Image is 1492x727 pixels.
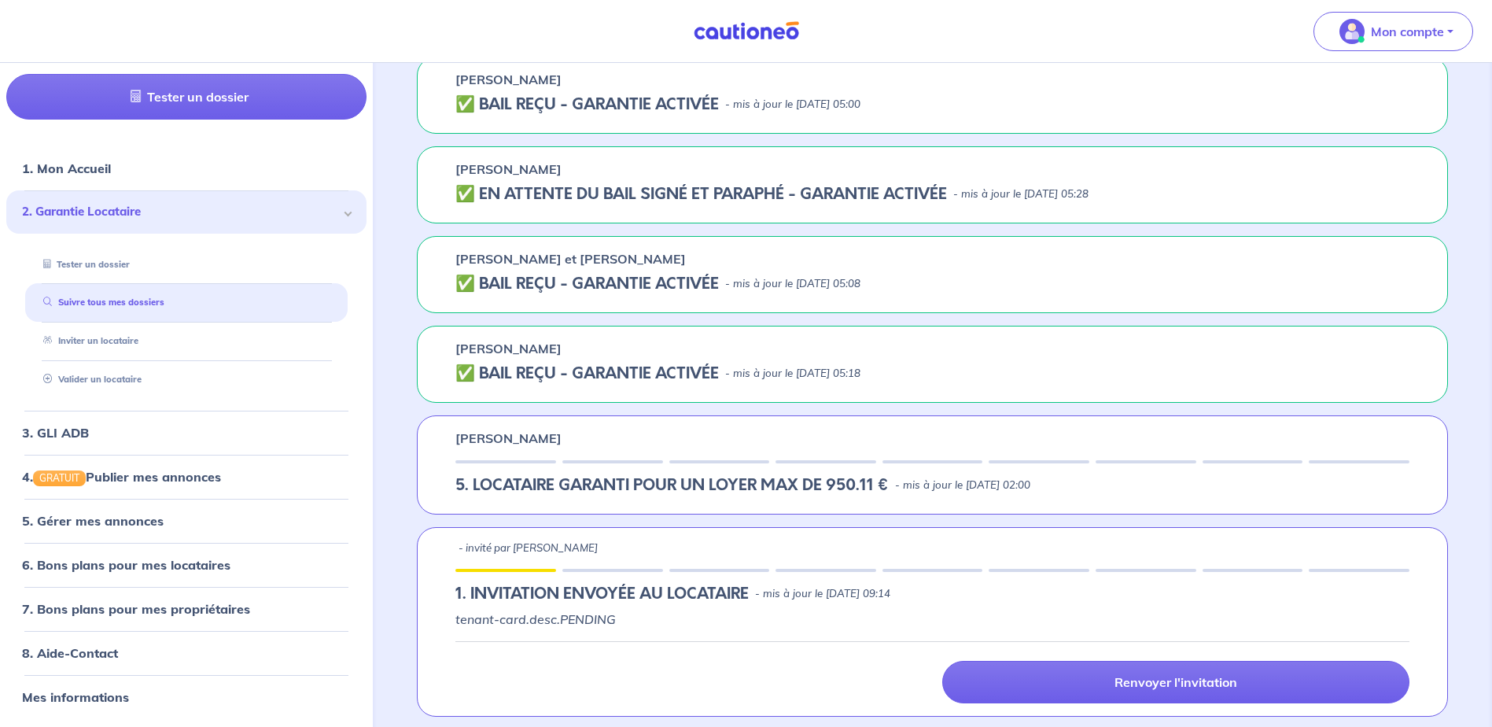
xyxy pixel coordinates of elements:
a: 1. Mon Accueil [22,161,111,177]
p: [PERSON_NAME] [455,429,562,448]
button: illu_account_valid_menu.svgMon compte [1313,12,1473,51]
a: Valider un locataire [37,374,142,385]
p: - mis à jour le [DATE] 05:08 [725,276,860,292]
a: 6. Bons plans pour mes locataires [22,557,230,573]
p: tenant-card.desc.PENDING [455,610,1409,629]
a: Suivre tous mes dossiers [37,297,164,308]
p: Renvoyer l'invitation [1114,674,1237,690]
h5: ✅️️️ EN ATTENTE DU BAIL SIGNÉ ET PARAPHÉ - GARANTIE ACTIVÉE [455,185,947,204]
p: - mis à jour le [DATE] 05:00 [725,97,860,113]
a: 3. GLI ADB [22,425,89,441]
a: Inviter un locataire [37,336,138,347]
a: 4.GRATUITPublier mes annonces [22,469,221,485]
a: Tester un dossier [37,259,130,270]
h5: ✅ BAIL REÇU - GARANTIE ACTIVÉE [455,364,719,383]
div: 1. Mon Accueil [6,153,367,185]
span: 2. Garantie Locataire [22,204,339,222]
div: Valider un locataire [25,367,348,393]
p: - mis à jour le [DATE] 02:00 [895,478,1030,493]
div: Suivre tous mes dossiers [25,290,348,316]
div: 8. Aide-Contact [6,637,367,669]
a: 7. Bons plans pour mes propriétaires [22,601,250,617]
p: [PERSON_NAME] [455,160,562,179]
a: Tester un dossier [6,75,367,120]
h5: 1.︎ INVITATION ENVOYÉE AU LOCATAIRE [455,585,749,603]
div: Mes informations [6,681,367,713]
div: state: CONTRACT-VALIDATED, Context: NOT-LESSOR,IN-MANAGEMENT [455,275,1409,293]
div: Inviter un locataire [25,329,348,355]
p: - mis à jour le [DATE] 09:14 [755,586,890,602]
p: - mis à jour le [DATE] 05:18 [725,366,860,382]
img: Cautioneo [687,21,805,41]
div: state: RENTER-PROPERTY-IN-PROGRESS, Context: NOT-LESSOR, [455,476,1409,495]
p: Mon compte [1371,22,1444,41]
div: Tester un dossier [25,252,348,278]
p: - mis à jour le [DATE] 05:28 [953,186,1089,202]
a: 8. Aide-Contact [22,645,118,661]
img: illu_account_valid_menu.svg [1339,19,1365,44]
div: 3. GLI ADB [6,417,367,448]
div: 6. Bons plans pour mes locataires [6,549,367,581]
a: 5. Gérer mes annonces [22,513,164,529]
p: [PERSON_NAME] [455,70,562,89]
div: state: CONTRACT-SIGNED, Context: NOT-LESSOR,IS-GL-CAUTION [455,185,1409,204]
div: 7. Bons plans pour mes propriétaires [6,593,367,625]
p: [PERSON_NAME] et [PERSON_NAME] [455,249,686,268]
div: state: CONTRACT-VALIDATED, Context: NOT-LESSOR,IS-GL-CAUTION [455,364,1409,383]
a: Renvoyer l'invitation [942,661,1409,703]
div: 4.GRATUITPublier mes annonces [6,461,367,493]
h5: ✅ BAIL REÇU - GARANTIE ACTIVÉE [455,95,719,114]
div: state: PENDING, Context: [455,585,1409,603]
h5: ✅ BAIL REÇU - GARANTIE ACTIVÉE [455,275,719,293]
p: [PERSON_NAME] [455,339,562,358]
div: 2. Garantie Locataire [6,191,367,234]
div: 5. Gérer mes annonces [6,505,367,537]
p: - invité par [PERSON_NAME] [459,541,598,556]
div: state: CONTRACT-VALIDATED, Context: NOT-LESSOR,IS-GL-CAUTION [455,95,1409,114]
h5: 5. LOCATAIRE GARANTI POUR UN LOYER MAX DE 950.11 € [455,476,889,495]
a: Mes informations [22,689,129,705]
